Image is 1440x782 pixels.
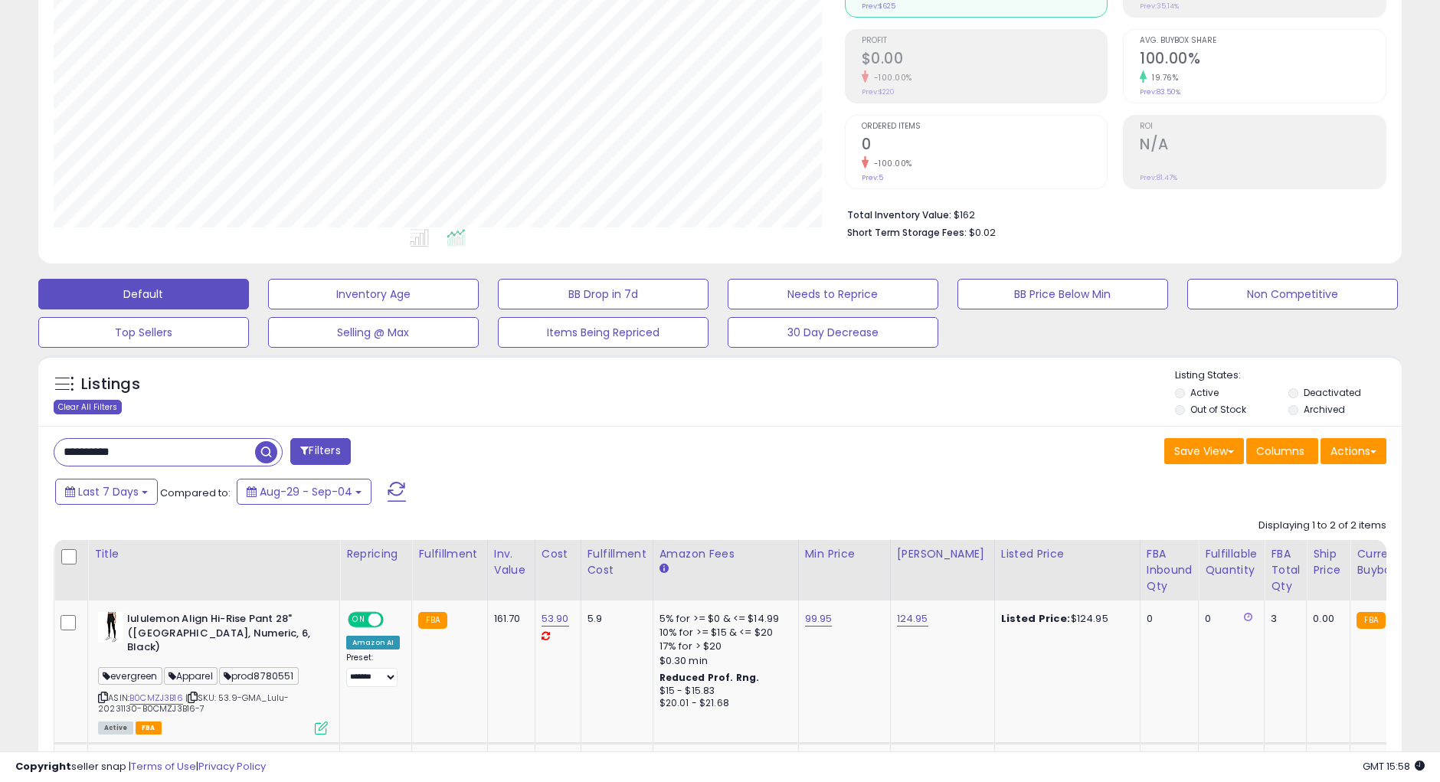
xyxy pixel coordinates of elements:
small: Prev: 83.50% [1140,87,1180,97]
div: seller snap | | [15,760,266,774]
span: prod8780551 [219,667,299,685]
button: Non Competitive [1187,279,1398,309]
button: Needs to Reprice [728,279,938,309]
small: Prev: $220 [862,87,895,97]
div: $20.01 - $21.68 [659,697,787,710]
button: Actions [1321,438,1386,464]
b: Total Inventory Value: [847,208,951,221]
div: Displaying 1 to 2 of 2 items [1258,519,1386,533]
div: Min Price [805,546,884,562]
button: Inventory Age [268,279,479,309]
div: Amazon AI [346,636,400,649]
div: 17% for > $20 [659,640,787,653]
span: OFF [381,613,406,627]
div: Repricing [346,546,405,562]
div: 5% for >= $0 & <= $14.99 [659,612,787,626]
span: Profit [862,37,1108,45]
a: 99.95 [805,611,833,627]
div: 0 [1147,612,1187,626]
div: [PERSON_NAME] [897,546,988,562]
div: 5.9 [587,612,641,626]
div: Amazon Fees [659,546,792,562]
span: Columns [1256,443,1304,459]
span: Last 7 Days [78,484,139,499]
button: Save View [1164,438,1244,464]
div: Inv. value [494,546,529,578]
div: 3 [1271,612,1294,626]
button: Last 7 Days [55,479,158,505]
small: 19.76% [1147,72,1178,83]
h2: 100.00% [1140,50,1386,70]
button: Items Being Repriced [498,317,709,348]
div: Fulfillment Cost [587,546,646,578]
span: ROI [1140,123,1386,131]
div: Current Buybox Price [1357,546,1435,578]
span: ON [349,613,368,627]
div: Preset: [346,653,400,687]
label: Out of Stock [1190,403,1246,416]
b: lululemon Align Hi-Rise Pant 28" ([GEOGRAPHIC_DATA], Numeric, 6, Black) [127,612,313,659]
strong: Copyright [15,759,71,774]
div: Clear All Filters [54,400,122,414]
a: B0CMZJ3B16 [129,692,183,705]
small: FBA [1357,612,1385,629]
small: -100.00% [869,158,912,169]
div: $0.30 min [659,654,787,668]
span: Compared to: [160,486,231,500]
a: Terms of Use [131,759,196,774]
span: All listings currently available for purchase on Amazon [98,721,133,735]
img: 31K0tWND35L._SL40_.jpg [98,612,123,643]
b: Listed Price: [1001,611,1071,626]
small: Prev: 5 [862,173,883,182]
div: 10% for >= $15 & <= $20 [659,626,787,640]
p: Listing States: [1175,368,1402,383]
button: BB Price Below Min [957,279,1168,309]
button: Aug-29 - Sep-04 [237,479,371,505]
span: Ordered Items [862,123,1108,131]
div: Fulfillable Quantity [1205,546,1258,578]
h2: 0 [862,136,1108,156]
label: Archived [1304,403,1345,416]
span: 2025-09-12 15:58 GMT [1363,759,1425,774]
div: $15 - $15.83 [659,685,787,698]
span: Aug-29 - Sep-04 [260,484,352,499]
button: Columns [1246,438,1318,464]
small: Prev: 81.47% [1140,173,1177,182]
button: 30 Day Decrease [728,317,938,348]
small: FBA [418,612,447,629]
div: FBA Total Qty [1271,546,1300,594]
div: Listed Price [1001,546,1134,562]
div: Ship Price [1313,546,1343,578]
div: ASIN: [98,612,328,733]
span: evergreen [98,667,162,685]
h5: Listings [81,374,140,395]
div: 161.70 [494,612,523,626]
span: Apparel [164,667,218,685]
h2: N/A [1140,136,1386,156]
h2: $0.00 [862,50,1108,70]
span: $0.02 [969,225,996,240]
button: Filters [290,438,350,465]
div: $124.95 [1001,612,1128,626]
div: Title [94,546,333,562]
div: 0.00 [1313,612,1338,626]
div: FBA inbound Qty [1147,546,1193,594]
small: -100.00% [869,72,912,83]
b: Reduced Prof. Rng. [659,671,760,684]
span: Avg. Buybox Share [1140,37,1386,45]
li: $162 [847,204,1376,223]
a: Privacy Policy [198,759,266,774]
label: Deactivated [1304,386,1361,399]
small: Prev: 35.14% [1140,2,1179,11]
div: Cost [542,546,574,562]
div: Fulfillment [418,546,480,562]
button: BB Drop in 7d [498,279,709,309]
button: Top Sellers [38,317,249,348]
span: FBA [136,721,162,735]
span: | SKU: 53.9-GMA_Lulu-20231130-B0CMZJ3B16-7 [98,692,289,715]
small: Prev: $625 [862,2,895,11]
small: Amazon Fees. [659,562,669,576]
div: 0 [1205,612,1252,626]
a: 53.90 [542,611,569,627]
button: Default [38,279,249,309]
